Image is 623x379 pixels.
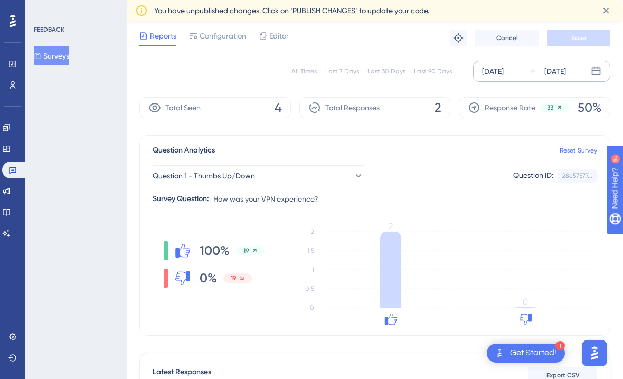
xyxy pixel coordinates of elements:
span: 4 [275,99,282,116]
div: [DATE] [482,65,504,78]
tspan: 0 [523,297,528,307]
div: Last 30 Days [367,67,405,75]
span: How was your VPN experience? [213,193,318,205]
div: Last 90 Days [414,67,452,75]
button: Cancel [475,30,539,46]
span: Total Seen [165,101,201,114]
span: Cancel [496,34,518,42]
div: Open Get Started! checklist, remaining modules: 1 [487,344,565,363]
span: 33 [547,103,553,112]
span: Configuration [200,30,246,42]
span: Response Rate [485,101,535,114]
span: Question 1 - Thumbs Up/Down [153,169,255,182]
button: Question 1 - Thumbs Up/Down [153,165,364,186]
tspan: 1 [312,266,314,273]
div: Survey Question: [153,193,209,205]
div: All Times [291,67,317,75]
div: Get Started! [510,347,556,359]
img: launcher-image-alternative-text [493,347,506,359]
span: Save [571,34,586,42]
span: 0% [200,270,217,287]
tspan: 2 [311,228,314,235]
a: Reset Survey [560,146,597,155]
span: You have unpublished changes. Click on ‘PUBLISH CHANGES’ to update your code. [154,4,429,17]
span: 100% [200,242,230,259]
div: [DATE] [544,65,566,78]
div: 1 [555,341,565,350]
div: 28c57577... [562,172,592,180]
span: Total Responses [325,101,380,114]
iframe: UserGuiding AI Assistant Launcher [579,337,610,369]
span: Reports [150,30,176,42]
span: Question Analytics [153,144,215,157]
div: Question ID: [513,169,553,183]
span: 19 [243,247,249,255]
tspan: 0 [310,304,314,311]
div: 9+ [72,5,78,14]
tspan: 2 [389,221,393,231]
div: FEEDBACK [34,25,64,34]
tspan: 0.5 [305,285,314,292]
button: Surveys [34,46,69,65]
button: Save [547,30,610,46]
tspan: 1.5 [307,247,314,254]
span: Editor [269,30,289,42]
div: Last 7 Days [325,67,359,75]
span: 2 [435,99,441,116]
span: 19 [231,274,236,282]
span: 50% [578,99,601,116]
span: Need Help? [25,3,66,15]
